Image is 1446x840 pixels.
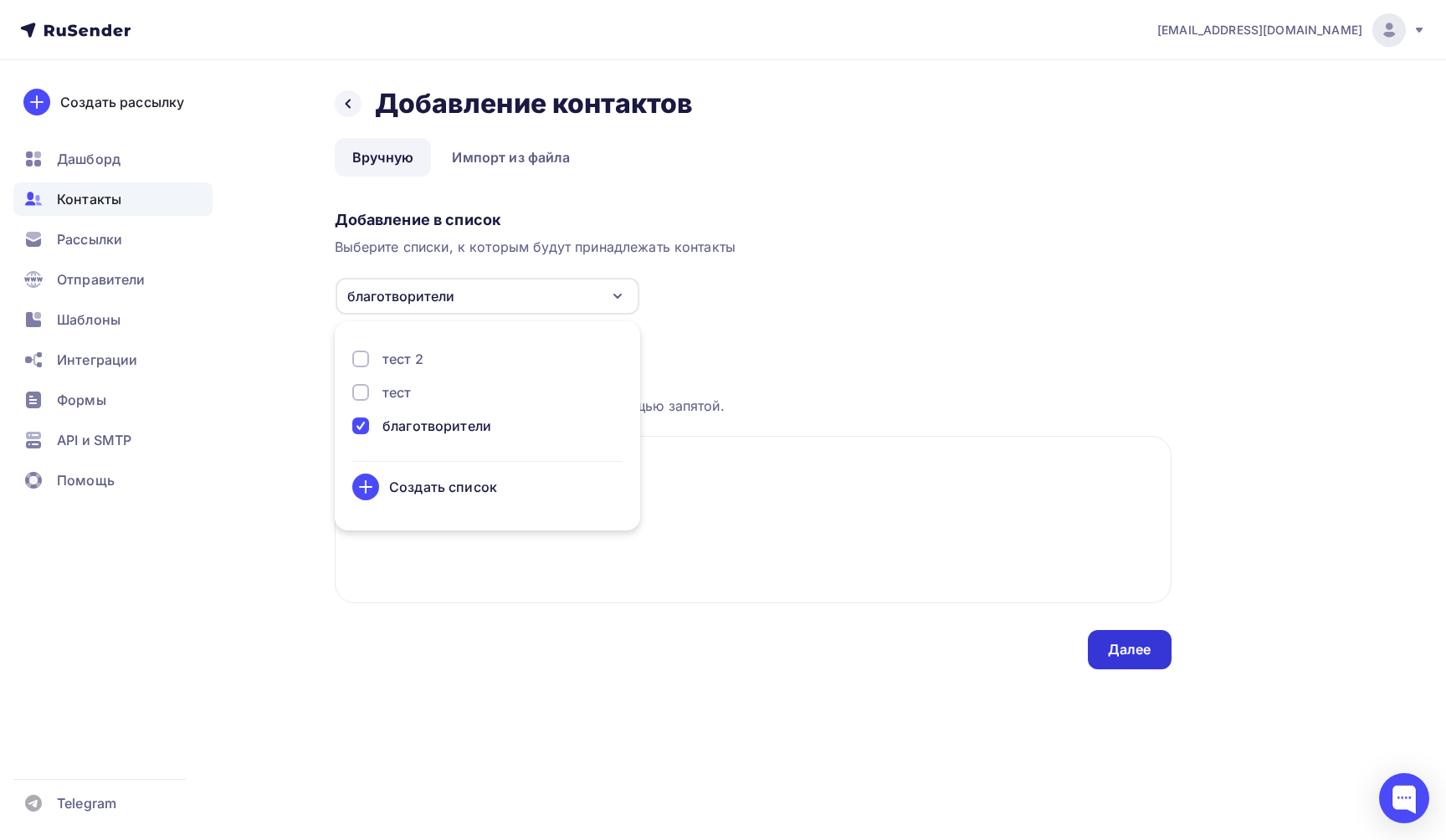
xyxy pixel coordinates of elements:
[57,470,115,490] span: Помощь
[13,182,213,216] a: Контакты
[347,286,454,306] div: благотворители
[335,376,1172,416] div: Каждый контакт с новой строки. Информация о контакте разделяется с помощью запятой.
[335,210,1172,230] div: Добавление в список
[382,416,491,436] div: благотворители
[375,87,694,120] h2: Добавление контактов
[434,138,587,177] a: Импорт из файла
[57,430,131,450] span: API и SMTP
[382,382,412,402] div: тест
[335,277,640,315] button: благотворители
[1157,22,1362,38] span: [EMAIL_ADDRESS][DOMAIN_NAME]
[13,142,213,176] a: Дашборд
[57,793,116,813] span: Telegram
[13,263,213,296] a: Отправители
[57,149,120,169] span: Дашборд
[389,477,497,497] div: Создать список
[1108,640,1151,659] div: Далее
[60,92,184,112] div: Создать рассылку
[335,321,640,530] ul: благотворители
[13,303,213,336] a: Шаблоны
[57,229,122,249] span: Рассылки
[57,390,106,410] span: Формы
[57,310,120,330] span: Шаблоны
[57,350,137,370] span: Интеграции
[13,223,213,256] a: Рассылки
[13,383,213,417] a: Формы
[57,189,121,209] span: Контакты
[382,349,423,369] div: тест 2
[1157,13,1426,47] a: [EMAIL_ADDRESS][DOMAIN_NAME]
[335,138,432,177] a: Вручную
[57,269,146,289] span: Отправители
[335,349,1172,369] div: Загрузка контактов
[335,237,1172,257] div: Выберите списки, к которым будут принадлежать контакты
